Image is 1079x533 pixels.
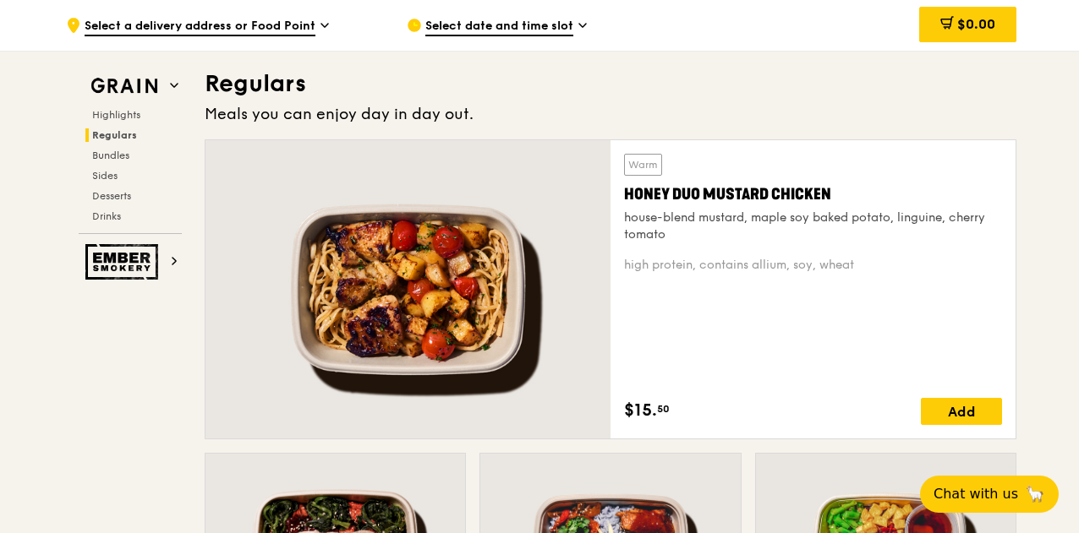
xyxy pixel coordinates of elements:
[624,398,657,423] span: $15.
[920,476,1059,513] button: Chat with us🦙
[92,210,121,222] span: Drinks
[624,182,1002,206] div: Honey Duo Mustard Chicken
[92,109,140,121] span: Highlights
[205,68,1016,99] h3: Regulars
[624,257,1002,274] div: high protein, contains allium, soy, wheat
[85,18,315,36] span: Select a delivery address or Food Point
[92,170,118,182] span: Sides
[85,244,163,280] img: Ember Smokery web logo
[1025,484,1045,504] span: 🦙
[957,16,995,32] span: $0.00
[624,209,1002,243] div: house-blend mustard, maple soy baked potato, linguine, cherry tomato
[205,102,1016,126] div: Meals you can enjoy day in day out.
[624,154,662,176] div: Warm
[657,402,670,416] span: 50
[425,18,573,36] span: Select date and time slot
[92,190,131,202] span: Desserts
[85,71,163,101] img: Grain web logo
[92,150,129,161] span: Bundles
[92,129,137,141] span: Regulars
[934,484,1018,504] span: Chat with us
[921,398,1002,425] div: Add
